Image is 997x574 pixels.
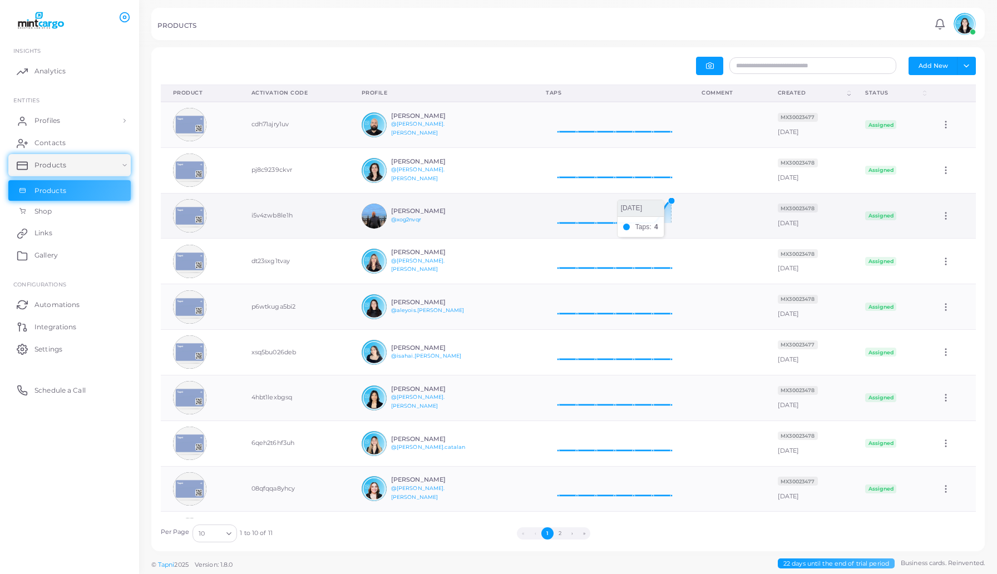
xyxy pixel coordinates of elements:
[778,477,818,485] a: MX30023477
[929,85,975,102] th: Action
[391,353,461,359] a: @isahai.[PERSON_NAME]
[13,281,66,288] span: Configurations
[391,258,445,273] a: @[PERSON_NAME].[PERSON_NAME]
[8,379,131,401] a: Schedule a Call
[391,207,473,215] h6: [PERSON_NAME]
[34,66,66,76] span: Analytics
[10,11,72,31] img: logo
[34,186,66,196] span: Products
[778,295,818,304] span: MX30023478
[173,381,206,414] img: avatar
[239,420,349,466] td: 6qeh2t6hf3uh
[8,180,131,201] a: Products
[554,527,566,540] button: Go to page 2
[391,216,421,222] a: @xog2nvqr
[34,138,66,148] span: Contacts
[362,340,387,365] img: avatar
[239,330,349,375] td: xsq5bu026deb
[766,420,853,466] td: [DATE]
[578,527,590,540] button: Go to last page
[766,330,853,375] td: [DATE]
[362,204,387,229] img: avatar
[391,344,473,352] h6: [PERSON_NAME]
[391,485,445,500] a: @[PERSON_NAME].[PERSON_NAME]
[173,154,206,187] img: avatar
[34,250,58,260] span: Gallery
[778,386,818,394] a: MX30023478
[199,528,205,540] span: 10
[901,558,985,568] span: Business cards. Reinvented.
[865,484,896,493] span: Assigned
[865,120,896,129] span: Assigned
[766,102,853,147] td: [DATE]
[391,436,473,443] h6: [PERSON_NAME]
[34,385,86,395] span: Schedule a Call
[158,561,175,568] a: Tapni
[8,110,131,132] a: Profiles
[766,375,853,420] td: [DATE]
[778,113,818,122] span: MX30023477
[778,477,818,486] span: MX30023477
[778,432,818,439] a: MX30023478
[391,307,464,313] a: @aleyois.[PERSON_NAME]
[391,166,445,181] a: @[PERSON_NAME].[PERSON_NAME]
[778,89,846,97] div: Created
[950,13,979,35] a: avatar
[34,344,62,354] span: Settings
[8,315,131,338] a: Integrations
[239,512,349,557] td: mdp03ctvmwpm
[8,201,131,222] a: Shop
[778,340,818,349] span: MX30023477
[239,466,349,512] td: 08qfqqa8yhcy
[865,211,896,220] span: Assigned
[239,375,349,420] td: 4hbt1lexbgsq
[778,159,818,167] span: MX30023478
[362,431,387,456] img: avatar
[865,393,896,402] span: Assigned
[8,60,131,82] a: Analytics
[391,476,473,483] h6: [PERSON_NAME]
[778,250,818,258] a: MX30023478
[173,335,206,369] img: avatar
[173,108,206,141] img: avatar
[239,239,349,284] td: dt23sxg1tvay
[954,13,976,35] img: avatar
[8,338,131,360] a: Settings
[865,439,896,448] span: Assigned
[766,239,853,284] td: [DATE]
[239,284,349,330] td: p6wtkuga5bi2
[34,228,52,238] span: Links
[391,112,473,120] h6: [PERSON_NAME]
[778,113,818,121] a: MX30023477
[766,147,853,193] td: [DATE]
[362,476,387,501] img: avatar
[778,204,818,212] a: MX30023478
[778,249,818,258] span: MX30023478
[778,340,818,348] a: MX30023477
[362,89,522,97] div: Profile
[34,206,52,216] span: Shop
[173,199,206,232] img: avatar
[546,89,677,97] div: Taps
[391,394,445,409] a: @[PERSON_NAME].[PERSON_NAME]
[206,527,222,540] input: Search for option
[778,295,818,303] a: MX30023478
[240,529,272,538] span: 1 to 10 of 11
[34,160,66,170] span: Products
[157,22,196,29] h5: PRODUCTS
[8,293,131,315] a: Automations
[391,385,473,393] h6: [PERSON_NAME]
[362,385,387,410] img: avatar
[865,303,896,311] span: Assigned
[34,322,76,332] span: Integrations
[391,299,473,306] h6: [PERSON_NAME]
[193,524,237,542] div: Search for option
[778,386,818,395] span: MX30023478
[566,527,578,540] button: Go to next page
[865,348,896,357] span: Assigned
[195,561,233,568] span: Version: 1.8.0
[766,512,853,557] td: [DATE]
[541,527,554,540] button: Go to page 1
